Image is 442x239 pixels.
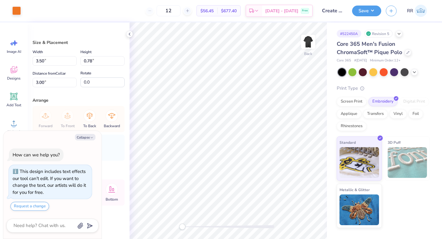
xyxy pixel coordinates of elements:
button: Request a change [10,202,49,211]
span: Core 365 Men's Fusion ChromaSoft™ Pique Polo [337,40,402,56]
div: Embroidery [368,97,397,106]
span: [DATE] - [DATE] [265,8,298,14]
span: To Back [83,123,96,128]
span: # [DATE] [354,58,367,63]
div: How can we help you? [13,152,60,158]
span: Metallic & Glitter [339,186,370,193]
img: Metallic & Glitter [339,194,379,225]
div: This design includes text effects our tool can't edit. If you want to change the text, our artist... [13,168,86,195]
div: # 522450A [337,30,361,37]
div: Screen Print [337,97,366,106]
a: RR [404,5,430,17]
span: Upload [8,129,20,134]
div: Transfers [363,109,388,119]
img: Back [302,36,314,48]
img: Rigil Kent Ricardo [415,5,427,17]
input: Untitled Design [317,5,347,17]
div: Foil [409,109,423,119]
div: Print Type [337,85,430,92]
div: Revision 5 [364,30,393,37]
button: Collapse [75,134,95,140]
span: RR [407,7,413,14]
span: Backward [104,123,120,128]
input: – – [157,5,180,16]
div: Applique [337,109,361,119]
span: 3D Puff [388,139,401,146]
div: Back [304,51,312,57]
label: Height [80,48,91,56]
span: Minimum Order: 12 + [370,58,401,63]
div: Arrange [33,97,125,104]
label: Rotate [80,69,91,77]
span: Standard [339,139,356,146]
label: Distance from Collar [33,70,66,77]
span: Free [302,9,308,13]
div: Accessibility label [179,224,185,230]
span: $677.40 [221,8,237,14]
span: Bottom [106,197,118,202]
img: 3D Puff [388,147,427,178]
span: Add Text [6,103,21,108]
div: Size & Placement [33,39,125,46]
span: Image AI [7,49,21,54]
span: Core 365 [337,58,351,63]
div: Digital Print [399,97,429,106]
label: Width [33,48,43,56]
div: Vinyl [390,109,407,119]
img: Standard [339,147,379,178]
span: $56.45 [200,8,214,14]
div: Rhinestones [337,122,366,131]
span: Designs [7,76,21,81]
button: Save [352,6,381,16]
